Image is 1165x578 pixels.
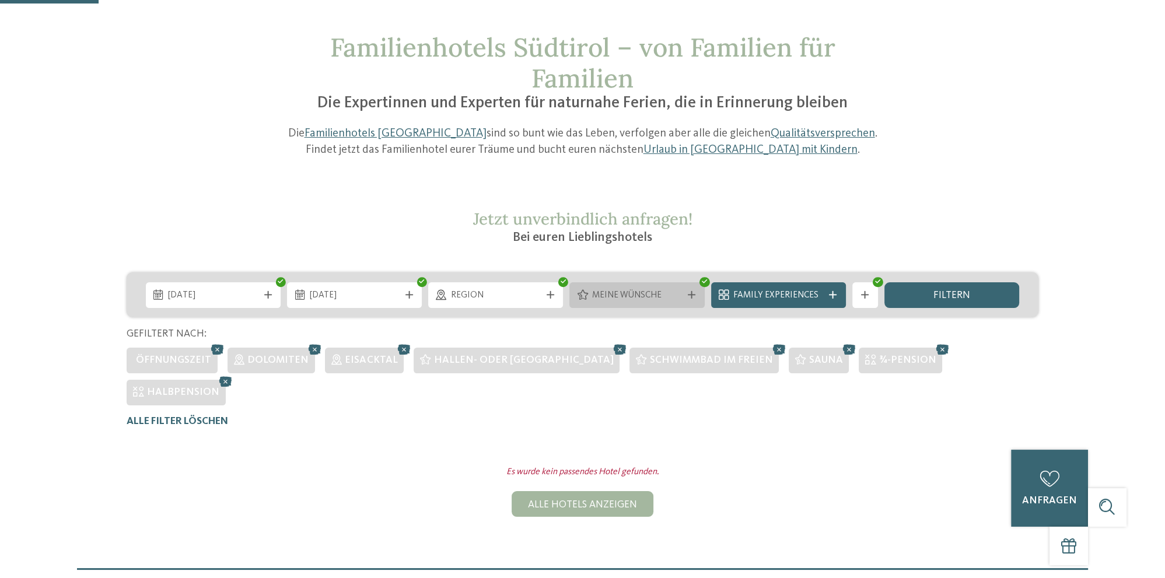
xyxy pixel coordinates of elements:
[117,466,1048,479] div: Es wurde kein passendes Hotel gefunden.
[345,355,397,365] span: Eisacktal
[127,329,207,339] span: Gefiltert nach:
[247,355,309,365] span: Dolomiten
[317,95,848,111] span: Die Expertinnen und Experten für naturnahe Ferien, die in Erinnerung bleiben
[513,231,652,244] span: Bei euren Lieblingshotels
[512,491,653,517] div: Alle Hotels anzeigen
[330,31,835,94] span: Familienhotels Südtirol – von Familien für Familien
[278,126,888,158] p: Die sind so bunt wie das Leben, verfolgen aber alle die gleichen . Findet jetzt das Familienhotel...
[592,289,682,302] span: Meine Wünsche
[310,289,400,302] span: [DATE]
[147,387,219,397] span: Halbpension
[1022,496,1077,506] span: anfragen
[879,355,936,365] span: ¾-Pension
[649,355,772,365] span: Schwimmbad im Freien
[127,416,228,426] span: Alle Filter löschen
[304,128,486,139] a: Familienhotels [GEOGRAPHIC_DATA]
[733,289,823,302] span: Family Experiences
[473,208,692,229] span: Jetzt unverbindlich anfragen!
[643,144,857,156] a: Urlaub in [GEOGRAPHIC_DATA] mit Kindern
[433,355,613,365] span: Hallen- oder [GEOGRAPHIC_DATA]
[136,355,211,365] span: Öffnungszeit
[451,289,541,302] span: Region
[770,128,874,139] a: Qualitätsversprechen
[809,355,842,365] span: Sauna
[168,289,258,302] span: [DATE]
[1011,450,1088,527] a: anfragen
[933,290,970,301] span: filtern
